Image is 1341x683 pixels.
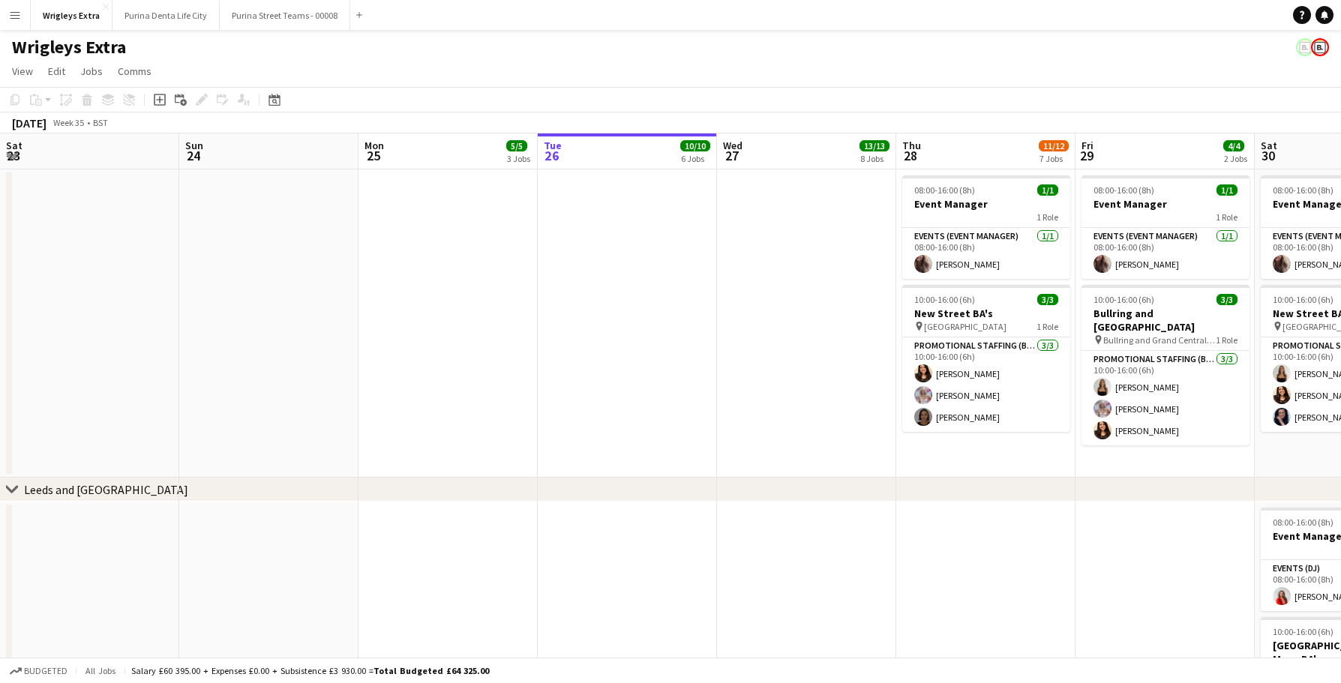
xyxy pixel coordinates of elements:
span: Edit [48,64,65,78]
a: Jobs [74,61,109,81]
app-card-role: Events (Event Manager)1/108:00-16:00 (8h)[PERSON_NAME] [1081,228,1249,279]
span: Comms [118,64,151,78]
span: 1 Role [1036,211,1058,223]
h1: Wrigleys Extra [12,36,126,58]
span: View [12,64,33,78]
div: 6 Jobs [681,153,709,164]
span: Tue [544,139,562,152]
div: 7 Jobs [1039,153,1068,164]
span: 10:00-16:00 (6h) [1273,626,1333,637]
span: Bullring and Grand Central BA's [1103,334,1216,346]
app-job-card: 10:00-16:00 (6h)3/3New Street BA's [GEOGRAPHIC_DATA]1 RolePromotional Staffing (Brand Ambassadors... [902,285,1070,432]
span: 28 [900,147,921,164]
span: Sat [1261,139,1277,152]
span: 25 [362,147,384,164]
span: 13/13 [859,140,889,151]
span: Mon [364,139,384,152]
span: 08:00-16:00 (8h) [1273,184,1333,196]
span: 10:00-16:00 (6h) [914,294,975,305]
a: Edit [42,61,71,81]
span: 08:00-16:00 (8h) [1273,517,1333,528]
span: 3/3 [1037,294,1058,305]
app-card-role: Promotional Staffing (Brand Ambassadors)3/310:00-16:00 (6h)[PERSON_NAME][PERSON_NAME][PERSON_NAME] [1081,351,1249,445]
app-job-card: 08:00-16:00 (8h)1/1Event Manager1 RoleEvents (Event Manager)1/108:00-16:00 (8h)[PERSON_NAME] [902,175,1070,279]
div: 3 Jobs [507,153,530,164]
app-job-card: 10:00-16:00 (6h)3/3Bullring and [GEOGRAPHIC_DATA] Bullring and Grand Central BA's1 RolePromotiona... [1081,285,1249,445]
span: Total Budgeted £64 325.00 [373,665,489,676]
app-user-avatar: Bounce Activations Ltd [1296,38,1314,56]
app-user-avatar: Bounce Activations Ltd [1311,38,1329,56]
span: 1/1 [1216,184,1237,196]
app-job-card: 08:00-16:00 (8h)1/1Event Manager1 RoleEvents (Event Manager)1/108:00-16:00 (8h)[PERSON_NAME] [1081,175,1249,279]
span: 4/4 [1223,140,1244,151]
span: 29 [1079,147,1093,164]
div: 2 Jobs [1224,153,1247,164]
span: 24 [183,147,203,164]
div: 8 Jobs [860,153,889,164]
span: 27 [721,147,742,164]
h3: Event Manager [902,197,1070,211]
h3: Bullring and [GEOGRAPHIC_DATA] [1081,307,1249,334]
span: Sat [6,139,22,152]
div: BST [93,117,108,128]
app-card-role: Promotional Staffing (Brand Ambassadors)3/310:00-16:00 (6h)[PERSON_NAME][PERSON_NAME][PERSON_NAME] [902,337,1070,432]
div: Leeds and [GEOGRAPHIC_DATA] [24,482,188,497]
span: 30 [1258,147,1277,164]
button: Wrigleys Extra [31,1,112,30]
span: 11/12 [1039,140,1069,151]
span: 08:00-16:00 (8h) [1093,184,1154,196]
span: 1 Role [1216,334,1237,346]
h3: Event Manager [1081,197,1249,211]
span: 23 [4,147,22,164]
span: 3/3 [1216,294,1237,305]
span: Sun [185,139,203,152]
span: Jobs [80,64,103,78]
button: Purina Denta Life City [112,1,220,30]
span: 08:00-16:00 (8h) [914,184,975,196]
a: Comms [112,61,157,81]
app-card-role: Events (Event Manager)1/108:00-16:00 (8h)[PERSON_NAME] [902,228,1070,279]
h3: New Street BA's [902,307,1070,320]
span: 1 Role [1036,321,1058,332]
span: 1/1 [1037,184,1058,196]
span: 26 [541,147,562,164]
div: Salary £60 395.00 + Expenses £0.00 + Subsistence £3 930.00 = [131,665,489,676]
span: 5/5 [506,140,527,151]
button: Purina Street Teams - 00008 [220,1,350,30]
span: Week 35 [49,117,87,128]
span: [GEOGRAPHIC_DATA] [924,321,1006,332]
a: View [6,61,39,81]
span: All jobs [82,665,118,676]
span: Wed [723,139,742,152]
span: Budgeted [24,666,67,676]
span: 10/10 [680,140,710,151]
span: Fri [1081,139,1093,152]
span: 1 Role [1216,211,1237,223]
span: Thu [902,139,921,152]
div: [DATE] [12,115,46,130]
span: 10:00-16:00 (6h) [1273,294,1333,305]
span: 10:00-16:00 (6h) [1093,294,1154,305]
button: Budgeted [7,663,70,679]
